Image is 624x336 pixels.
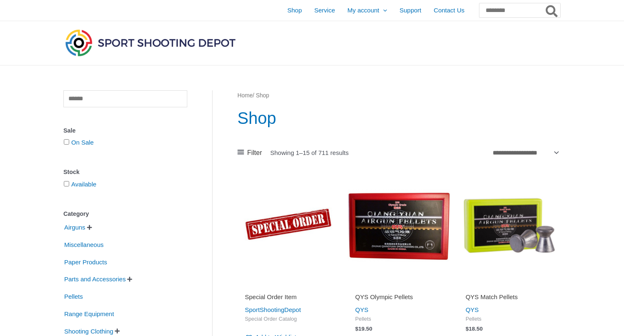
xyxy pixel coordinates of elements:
span: Pellets [63,290,84,304]
a: Available [71,181,97,188]
a: Parts and Accessories [63,275,126,282]
span: Pellets [355,316,442,323]
input: Available [64,181,69,186]
nav: Breadcrumb [237,90,560,101]
span: Pellets [466,316,553,323]
bdi: 18.50 [466,326,483,332]
span: Paper Products [63,255,108,269]
span: Parts and Accessories [63,272,126,286]
a: QYS [466,306,479,313]
a: Special Order Item [245,293,332,304]
a: Home [237,92,253,99]
span:  [87,225,92,230]
iframe: Customer reviews powered by Trustpilot [466,281,553,291]
h1: Shop [237,106,560,130]
span: $ [355,326,358,332]
a: SportShootingDepot [245,306,301,313]
span: Special Order Catalog [245,316,332,323]
h2: QYS Olympic Pellets [355,293,442,301]
div: Category [63,208,187,220]
div: Stock [63,166,187,178]
a: Pellets [63,292,84,300]
img: Special Order Item [237,174,339,276]
p: Showing 1–15 of 711 results [270,150,348,156]
a: QYS [355,306,368,313]
select: Shop order [489,146,560,159]
a: QYS Match Pellets [466,293,553,304]
a: Range Equipment [63,310,115,317]
a: Airguns [63,223,86,230]
a: Miscellaneous [63,241,104,248]
iframe: Customer reviews powered by Trustpilot [245,281,332,291]
img: QYS Olympic Pellets [348,174,450,276]
div: Sale [63,125,187,137]
span:  [127,276,132,282]
bdi: 19.50 [355,326,372,332]
a: Filter [237,147,262,159]
span:  [115,328,120,334]
img: Sport Shooting Depot [63,27,237,58]
h2: QYS Match Pellets [466,293,553,301]
a: Shooting Clothing [63,327,114,334]
a: QYS Olympic Pellets [355,293,442,304]
a: On Sale [71,139,94,146]
span: $ [466,326,469,332]
span: Miscellaneous [63,238,104,252]
img: QYS Match Pellets [458,174,560,276]
input: On Sale [64,139,69,145]
a: Paper Products [63,258,108,265]
iframe: Customer reviews powered by Trustpilot [355,281,442,291]
span: Airguns [63,220,86,234]
button: Search [544,3,560,17]
span: Filter [247,147,262,159]
h2: Special Order Item [245,293,332,301]
span: Range Equipment [63,307,115,321]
